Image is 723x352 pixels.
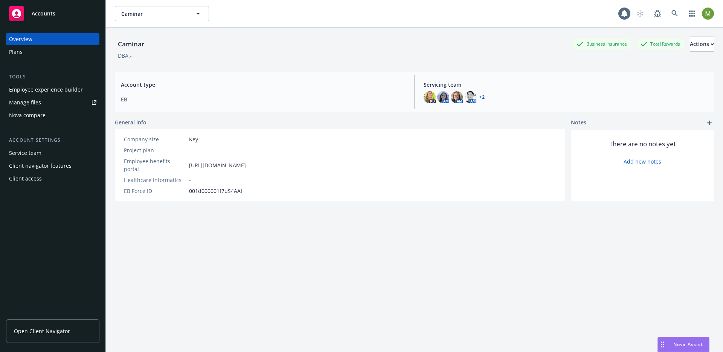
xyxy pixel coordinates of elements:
[690,37,714,52] button: Actions
[121,10,186,18] span: Caminar
[573,39,631,49] div: Business Insurance
[124,146,186,154] div: Project plan
[667,6,682,21] a: Search
[633,6,648,21] a: Start snowing
[189,135,198,143] span: Key
[658,337,667,352] div: Drag to move
[673,341,703,347] span: Nova Assist
[9,46,23,58] div: Plans
[115,6,209,21] button: Caminar
[6,173,99,185] a: Client access
[6,96,99,109] a: Manage files
[9,33,32,45] div: Overview
[6,147,99,159] a: Service team
[9,109,46,121] div: Nova compare
[9,84,83,96] div: Employee experience builder
[437,91,449,103] img: photo
[705,118,714,127] a: add
[650,6,665,21] a: Report a Bug
[6,73,99,81] div: Tools
[6,160,99,172] a: Client navigator features
[690,37,714,51] div: Actions
[424,81,708,89] span: Servicing team
[121,95,405,103] span: EB
[479,95,485,99] a: +2
[9,173,42,185] div: Client access
[124,135,186,143] div: Company size
[124,187,186,195] div: EB Force ID
[6,136,99,144] div: Account settings
[115,39,147,49] div: Caminar
[609,139,676,148] span: There are no notes yet
[464,91,476,103] img: photo
[124,176,186,184] div: Healthcare Informatics
[6,46,99,58] a: Plans
[189,146,191,154] span: -
[637,39,684,49] div: Total Rewards
[451,91,463,103] img: photo
[6,84,99,96] a: Employee experience builder
[702,8,714,20] img: photo
[189,187,242,195] span: 001d000001f7uS4AAI
[657,337,709,352] button: Nova Assist
[6,109,99,121] a: Nova compare
[118,52,132,60] div: DBA: -
[189,161,246,169] a: [URL][DOMAIN_NAME]
[424,91,436,103] img: photo
[189,176,191,184] span: -
[32,11,55,17] span: Accounts
[6,33,99,45] a: Overview
[571,118,586,127] span: Notes
[9,147,41,159] div: Service team
[124,157,186,173] div: Employee benefits portal
[6,3,99,24] a: Accounts
[9,96,41,109] div: Manage files
[685,6,700,21] a: Switch app
[14,327,70,335] span: Open Client Navigator
[9,160,72,172] div: Client navigator features
[121,81,405,89] span: Account type
[115,118,146,126] span: General info
[624,158,661,165] a: Add new notes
